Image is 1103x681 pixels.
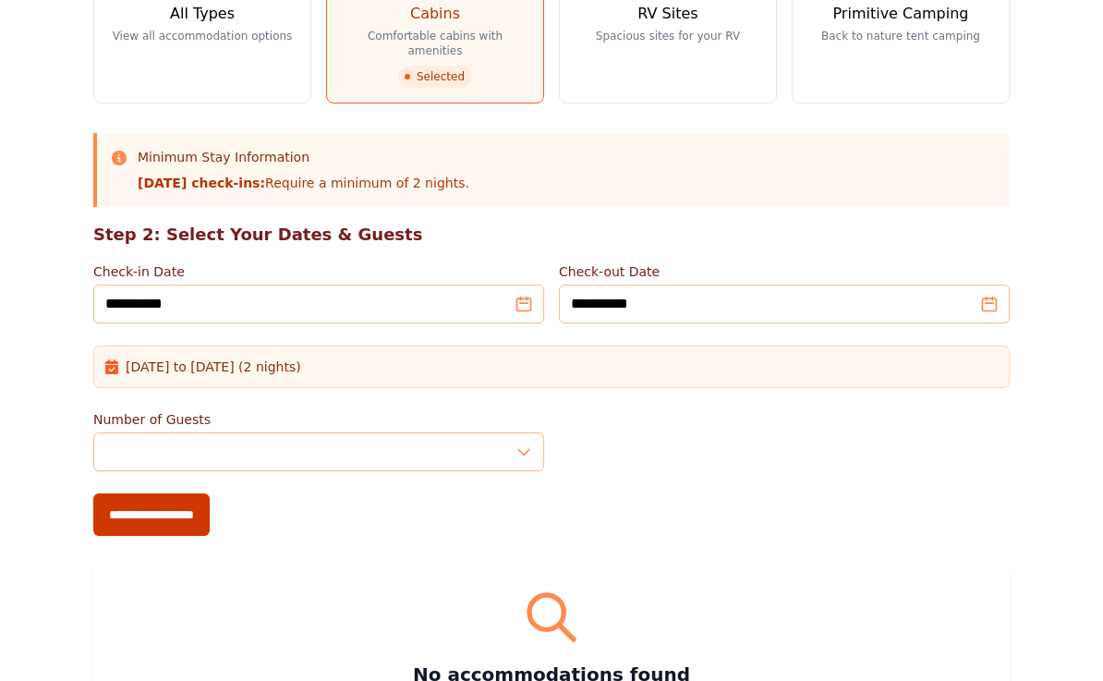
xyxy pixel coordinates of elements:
[833,3,969,25] h3: Primitive Camping
[93,222,1010,248] h2: Step 2: Select Your Dates & Guests
[596,29,740,43] p: Spacious sites for your RV
[410,3,460,25] h3: Cabins
[126,358,301,376] span: [DATE] to [DATE] (2 nights)
[113,29,293,43] p: View all accommodation options
[398,66,472,88] span: Selected
[342,29,528,58] p: Comfortable cabins with amenities
[559,262,1010,281] label: Check-out Date
[138,174,469,192] p: Require a minimum of 2 nights.
[93,410,544,429] label: Number of Guests
[138,176,265,190] strong: [DATE] check-ins:
[138,148,469,166] h3: Minimum Stay Information
[821,29,980,43] p: Back to nature tent camping
[93,262,544,281] label: Check-in Date
[170,3,235,25] h3: All Types
[637,3,697,25] h3: RV Sites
